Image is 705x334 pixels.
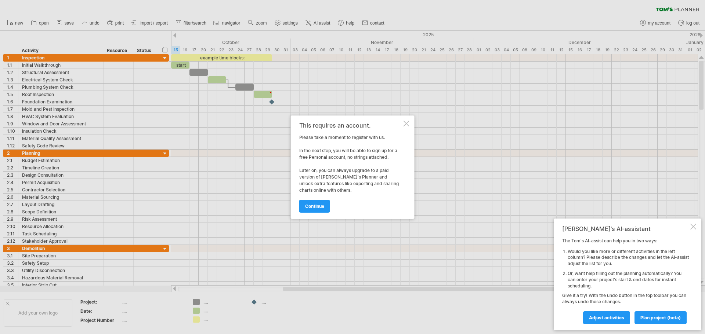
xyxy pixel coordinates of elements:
[568,271,689,289] li: Or, want help filling out the planning automatically? You can enter your project's start & end da...
[299,122,402,212] div: Please take a moment to register with us. In the next step, you will be able to sign up for a fre...
[562,238,689,324] div: The Tom's AI-assist can help you in two ways: Give it a try! With the undo button in the top tool...
[589,315,624,320] span: Adjust activities
[640,315,681,320] span: plan project (beta)
[583,311,630,324] a: Adjust activities
[634,311,687,324] a: plan project (beta)
[562,225,689,232] div: [PERSON_NAME]'s AI-assistant
[568,249,689,267] li: Would you like more or different activities in the left column? Please describe the changes and l...
[305,203,324,209] span: continue
[299,122,402,129] div: This requires an account.
[299,200,330,213] a: continue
